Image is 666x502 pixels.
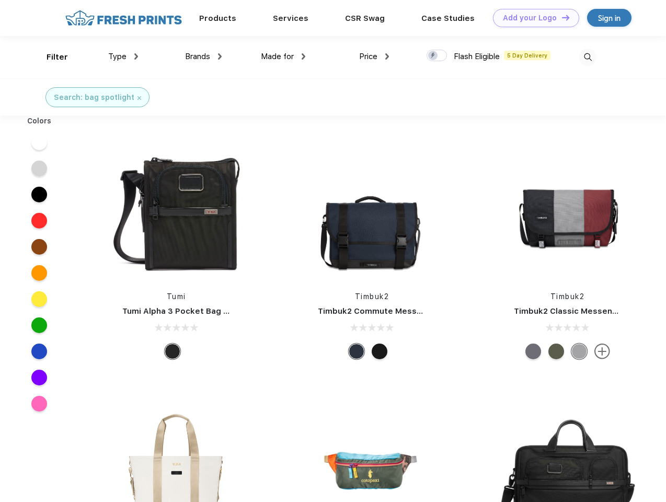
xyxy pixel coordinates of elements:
img: DT [562,15,569,20]
img: more.svg [594,344,610,359]
div: Eco Rind Pop [571,344,587,359]
img: dropdown.png [218,53,222,60]
a: Timbuk2 [355,292,389,301]
span: 5 Day Delivery [504,51,550,60]
div: Eco Army [548,344,564,359]
div: Search: bag spotlight [54,92,134,103]
div: Eco Army Pop [525,344,541,359]
div: Black [165,344,180,359]
a: Products [199,14,236,23]
div: Add your Logo [503,14,557,22]
img: fo%20logo%202.webp [62,9,185,27]
span: Flash Eligible [454,52,500,61]
div: Colors [19,116,60,127]
img: func=resize&h=266 [107,142,246,281]
a: Timbuk2 Commute Messenger Bag [318,306,458,316]
img: filter_cancel.svg [137,96,141,100]
img: func=resize&h=266 [498,142,637,281]
div: Sign in [598,12,621,24]
a: Tumi [167,292,186,301]
a: Timbuk2 [550,292,585,301]
div: Eco Nautical [349,344,364,359]
img: dropdown.png [134,53,138,60]
div: Eco Black [372,344,387,359]
img: func=resize&h=266 [302,142,441,281]
span: Made for [261,52,294,61]
span: Price [359,52,377,61]
span: Type [108,52,127,61]
a: Tumi Alpha 3 Pocket Bag Small [122,306,245,316]
div: Filter [47,51,68,63]
img: dropdown.png [302,53,305,60]
img: desktop_search.svg [579,49,596,66]
span: Brands [185,52,210,61]
a: Sign in [587,9,631,27]
img: dropdown.png [385,53,389,60]
a: Timbuk2 Classic Messenger Bag [514,306,644,316]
